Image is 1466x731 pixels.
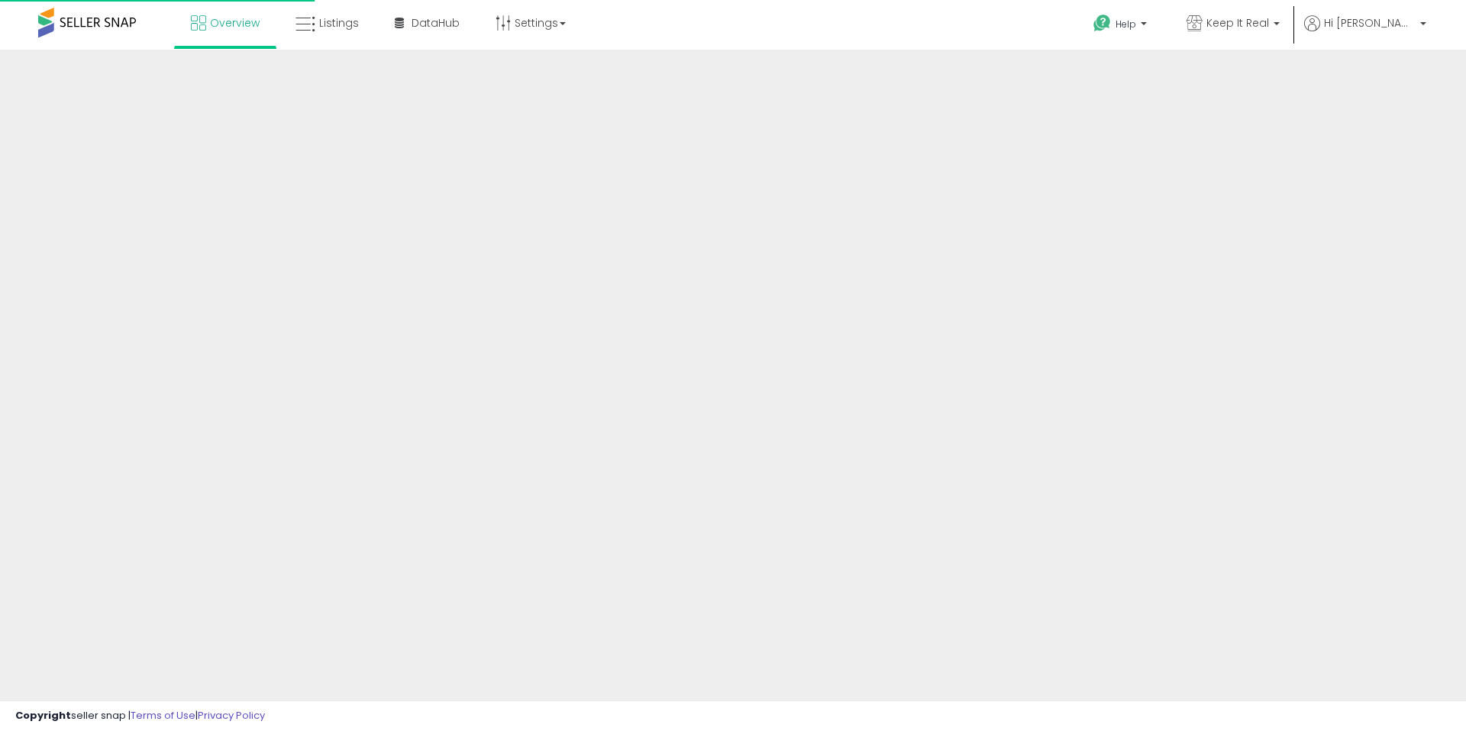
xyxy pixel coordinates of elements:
[412,15,460,31] span: DataHub
[1116,18,1136,31] span: Help
[1206,15,1269,31] span: Keep It Real
[1304,15,1426,50] a: Hi [PERSON_NAME]
[1093,14,1112,33] i: Get Help
[1324,15,1416,31] span: Hi [PERSON_NAME]
[319,15,359,31] span: Listings
[1081,2,1162,50] a: Help
[210,15,260,31] span: Overview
